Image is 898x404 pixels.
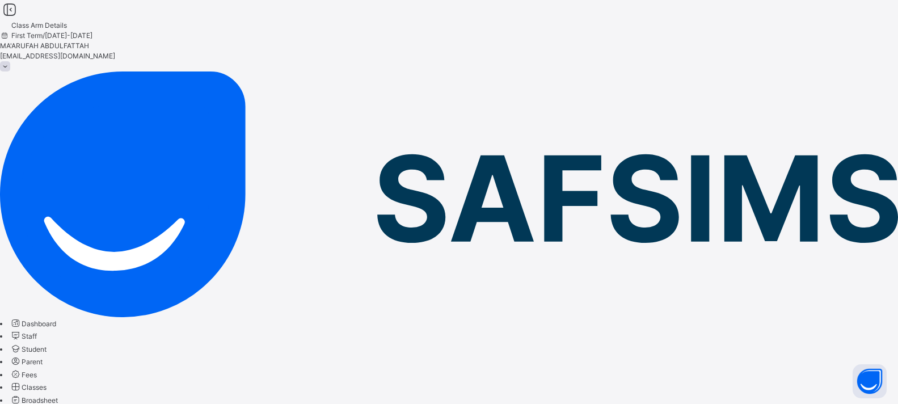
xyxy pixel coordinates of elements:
span: Fees [22,371,37,379]
a: Dashboard [10,319,56,328]
a: Student [10,345,47,354]
span: Parent [22,357,43,366]
span: Staff [22,332,37,340]
a: Staff [10,332,37,340]
a: Classes [10,383,47,392]
span: Dashboard [22,319,56,328]
a: Fees [10,371,37,379]
a: Parent [10,357,43,366]
span: Student [22,345,47,354]
button: Open asap [853,364,887,398]
span: Classes [22,383,47,392]
span: Class Arm Details [11,21,67,30]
